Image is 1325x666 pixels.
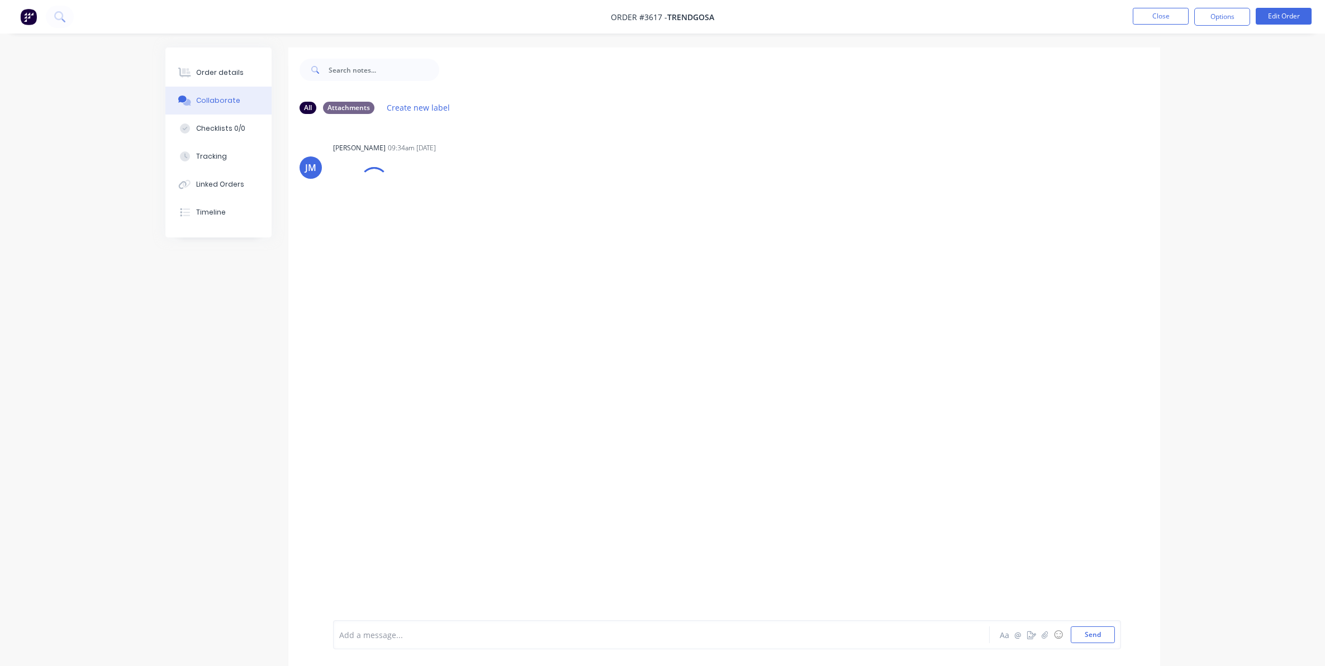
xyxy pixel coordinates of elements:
button: Edit Order [1256,8,1312,25]
button: Timeline [165,198,272,226]
button: Order details [165,59,272,87]
div: Timeline [196,207,226,217]
span: Trendgosa [667,12,714,22]
span: Order #3617 - [611,12,667,22]
div: All [300,102,316,114]
button: Tracking [165,142,272,170]
div: Tracking [196,151,227,161]
div: 09:34am [DATE] [388,143,436,153]
button: Linked Orders [165,170,272,198]
div: Checklists 0/0 [196,123,245,134]
img: Factory [20,8,37,25]
button: Send [1071,626,1115,643]
div: Collaborate [196,96,240,106]
div: JM [305,161,316,174]
button: Options [1194,8,1250,26]
button: @ [1011,628,1025,641]
button: Collaborate [165,87,272,115]
div: [PERSON_NAME] [333,143,386,153]
button: Create new label [381,100,456,115]
button: Aa [998,628,1011,641]
button: Close [1133,8,1189,25]
div: Order details [196,68,244,78]
div: Linked Orders [196,179,244,189]
button: ☺ [1052,628,1065,641]
input: Search notes... [329,59,439,81]
button: Checklists 0/0 [165,115,272,142]
div: Attachments [323,102,374,114]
